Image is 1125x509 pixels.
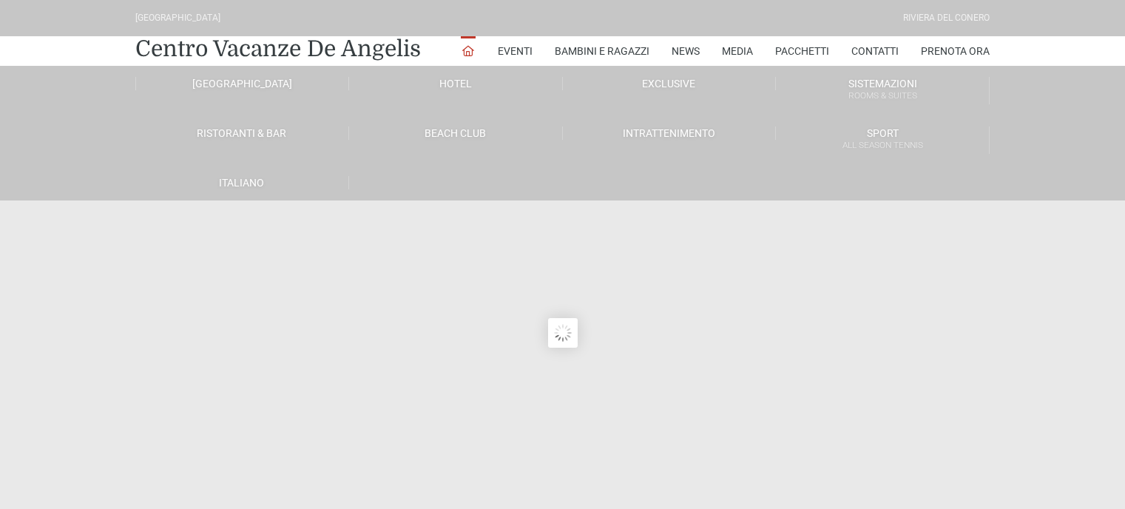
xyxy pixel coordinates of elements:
a: Italiano [135,176,349,189]
span: Italiano [219,177,264,189]
a: Pacchetti [775,36,829,66]
a: Ristoranti & Bar [135,127,349,140]
a: SistemazioniRooms & Suites [776,77,990,104]
a: Centro Vacanze De Angelis [135,34,421,64]
a: SportAll Season Tennis [776,127,990,154]
a: Eventi [498,36,533,66]
small: Rooms & Suites [776,89,989,103]
a: Media [722,36,753,66]
a: Contatti [851,36,899,66]
a: News [672,36,700,66]
a: Hotel [349,77,563,90]
a: Intrattenimento [563,127,777,140]
a: Prenota Ora [921,36,990,66]
div: [GEOGRAPHIC_DATA] [135,11,220,25]
a: Bambini e Ragazzi [555,36,649,66]
small: All Season Tennis [776,138,989,152]
div: Riviera Del Conero [903,11,990,25]
a: Exclusive [563,77,777,90]
a: Beach Club [349,127,563,140]
a: [GEOGRAPHIC_DATA] [135,77,349,90]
